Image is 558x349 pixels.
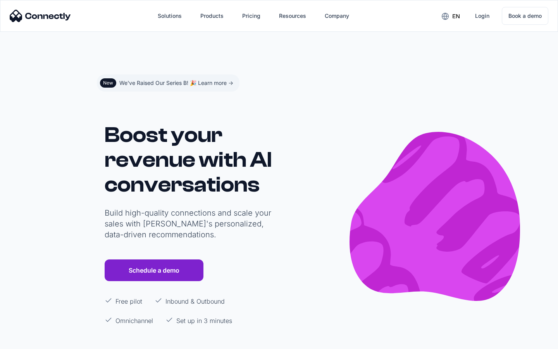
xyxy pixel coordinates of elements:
[105,207,275,240] p: Build high-quality connections and scale your sales with [PERSON_NAME]'s personalized, data-drive...
[165,297,225,306] p: Inbound & Outbound
[10,10,71,22] img: Connectly Logo
[115,316,153,325] p: Omnichannel
[176,316,232,325] p: Set up in 3 minutes
[105,259,203,281] a: Schedule a demo
[279,10,306,21] div: Resources
[103,80,113,86] div: New
[8,335,46,346] aside: Language selected: English
[119,78,233,88] div: We've Raised Our Series B! 🎉 Learn more ->
[15,335,46,346] ul: Language list
[242,10,260,21] div: Pricing
[475,10,489,21] div: Login
[97,74,239,92] a: NewWe've Raised Our Series B! 🎉 Learn more ->
[236,7,267,25] a: Pricing
[502,7,548,25] a: Book a demo
[115,297,142,306] p: Free pilot
[469,7,496,25] a: Login
[105,123,275,197] h1: Boost your revenue with AI conversations
[325,10,349,21] div: Company
[452,11,460,22] div: en
[158,10,182,21] div: Solutions
[200,10,224,21] div: Products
